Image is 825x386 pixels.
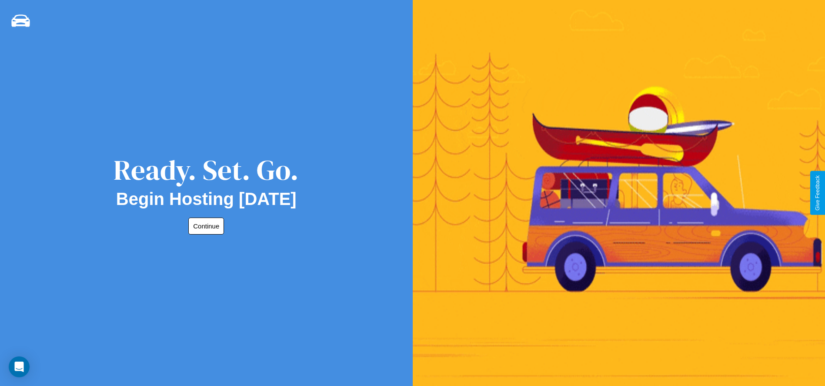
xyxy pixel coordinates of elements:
div: Open Intercom Messenger [9,356,30,377]
div: Ready. Set. Go. [114,151,299,189]
div: Give Feedback [815,175,821,211]
button: Continue [188,218,224,235]
h2: Begin Hosting [DATE] [116,189,297,209]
